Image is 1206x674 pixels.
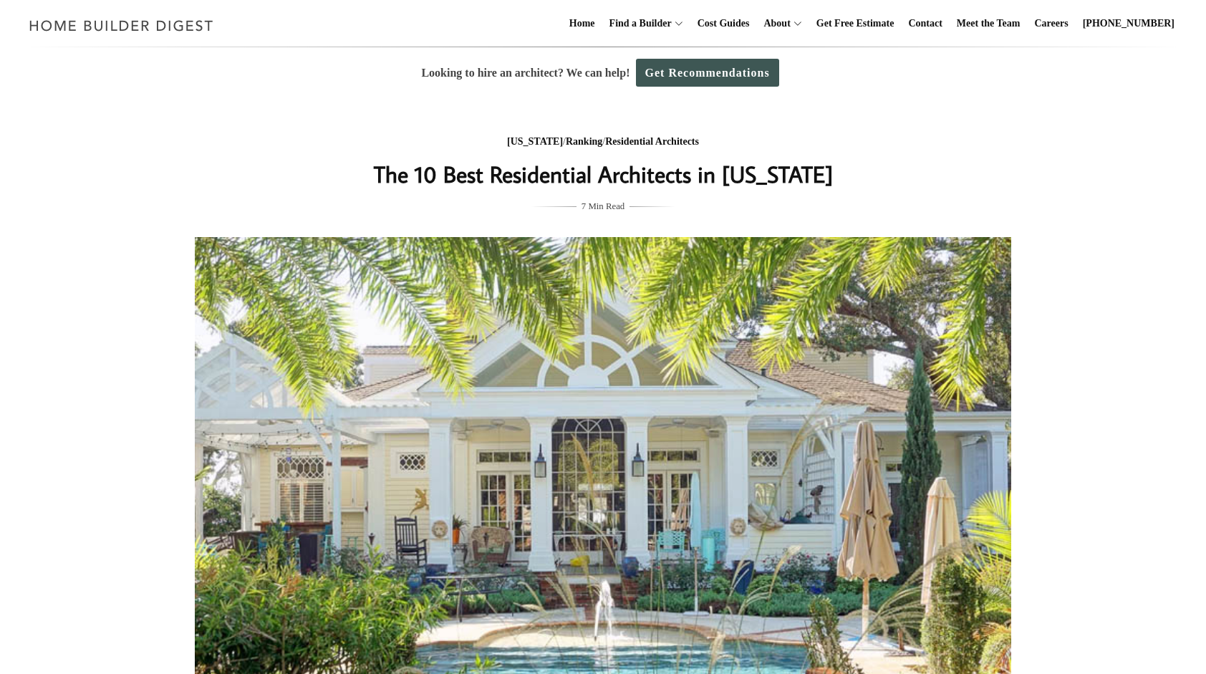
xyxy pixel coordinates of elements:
[1077,1,1180,47] a: [PHONE_NUMBER]
[582,198,624,214] span: 7 Min Read
[604,1,672,47] a: Find a Builder
[758,1,790,47] a: About
[23,11,220,39] img: Home Builder Digest
[317,133,889,151] div: / /
[951,1,1026,47] a: Meet the Team
[1029,1,1074,47] a: Careers
[605,136,699,147] a: Residential Architects
[692,1,756,47] a: Cost Guides
[566,136,602,147] a: Ranking
[317,157,889,191] h1: The 10 Best Residential Architects in [US_STATE]
[811,1,900,47] a: Get Free Estimate
[564,1,601,47] a: Home
[507,136,563,147] a: [US_STATE]
[902,1,947,47] a: Contact
[636,59,779,87] a: Get Recommendations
